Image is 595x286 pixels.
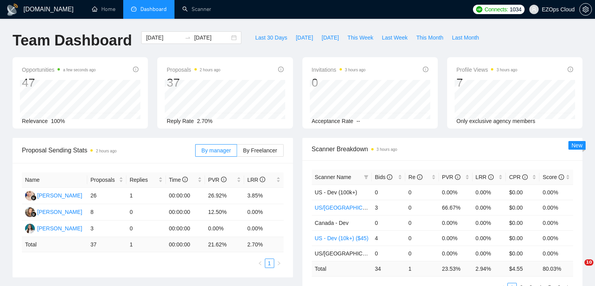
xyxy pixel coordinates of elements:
span: Time [169,177,188,183]
td: 0 [405,230,439,246]
span: Proposals [90,176,117,184]
h1: Team Dashboard [13,31,132,50]
button: Last Week [377,31,412,44]
img: upwork-logo.png [476,6,482,13]
li: Previous Page [255,259,265,268]
td: 26.92% [205,188,244,204]
td: 00:00:00 [166,204,205,221]
td: 0 [405,200,439,215]
td: 0 [405,185,439,200]
span: 2.70% [197,118,213,124]
td: 0.00% [539,200,573,215]
span: Opportunities [22,65,96,74]
span: Relevance [22,118,48,124]
span: Score [543,174,564,180]
span: Acceptance Rate [312,118,354,124]
span: Reply Rate [167,118,194,124]
span: LRR [247,177,265,183]
td: 0.00% [205,221,244,237]
span: LRR [476,174,494,180]
span: Invitations [312,65,366,74]
span: Scanner Name [315,174,351,180]
div: 0 [312,75,366,90]
td: 4 [372,230,405,246]
td: 2.94 % [473,261,506,276]
input: Start date [146,33,182,42]
td: 3 [87,221,126,237]
span: By Freelancer [243,147,277,154]
td: 21.62 % [205,237,244,252]
button: left [255,259,265,268]
td: 00:00:00 [166,237,205,252]
span: Scanner Breakdown [312,144,573,154]
span: This Month [416,33,443,42]
td: 0 [405,215,439,230]
div: 37 [167,75,220,90]
span: This Week [347,33,373,42]
td: 37 [87,237,126,252]
td: 3 [372,200,405,215]
td: $0.00 [506,230,539,246]
td: Total [22,237,87,252]
td: $0.00 [506,215,539,230]
span: Only exclusive agency members [457,118,536,124]
span: info-circle [568,67,573,72]
td: 0.00% [439,246,473,261]
td: 0.00% [539,215,573,230]
span: info-circle [522,174,528,180]
div: 7 [457,75,518,90]
td: 0 [372,246,405,261]
span: filter [362,171,370,183]
li: Next Page [274,259,284,268]
span: dashboard [131,6,137,12]
span: -- [356,118,360,124]
a: TA[PERSON_NAME] [25,225,82,231]
span: US - Dev (100k+) [315,189,358,195]
button: right [274,259,284,268]
td: 0.00% [473,215,506,230]
td: 1 [126,188,165,204]
span: info-circle [133,67,138,72]
span: Last 30 Days [255,33,287,42]
td: 23.53 % [439,261,473,276]
time: 3 hours ago [345,68,366,72]
span: Bids [375,174,392,180]
time: 2 hours ago [96,149,117,153]
td: 1 [126,237,165,252]
iframe: Intercom live chat [568,259,587,278]
span: swap-right [185,34,191,41]
span: info-circle [488,174,494,180]
span: New [572,142,582,148]
span: info-circle [455,174,460,180]
img: NK [25,207,35,217]
span: info-circle [417,174,422,180]
td: 0 [405,246,439,261]
span: to [185,34,191,41]
li: 1 [265,259,274,268]
td: 1 [405,261,439,276]
span: info-circle [423,67,428,72]
span: 100% [51,118,65,124]
td: 0 [372,215,405,230]
span: Last Week [382,33,408,42]
time: 2 hours ago [200,68,221,72]
span: 10 [584,259,593,266]
img: logo [6,4,19,16]
a: US/[GEOGRAPHIC_DATA] - Keywords ($40) [315,205,424,211]
th: Name [22,172,87,188]
td: 00:00:00 [166,188,205,204]
span: filter [364,175,369,179]
span: Proposals [167,65,220,74]
td: 0.00% [539,246,573,261]
td: 0.00% [439,230,473,246]
span: Last Month [452,33,479,42]
span: Re [408,174,422,180]
span: Connects: [485,5,508,14]
span: [DATE] [322,33,339,42]
button: Last 30 Days [251,31,291,44]
span: Profile Views [457,65,518,74]
button: This Month [412,31,448,44]
span: info-circle [278,67,284,72]
a: setting [579,6,592,13]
